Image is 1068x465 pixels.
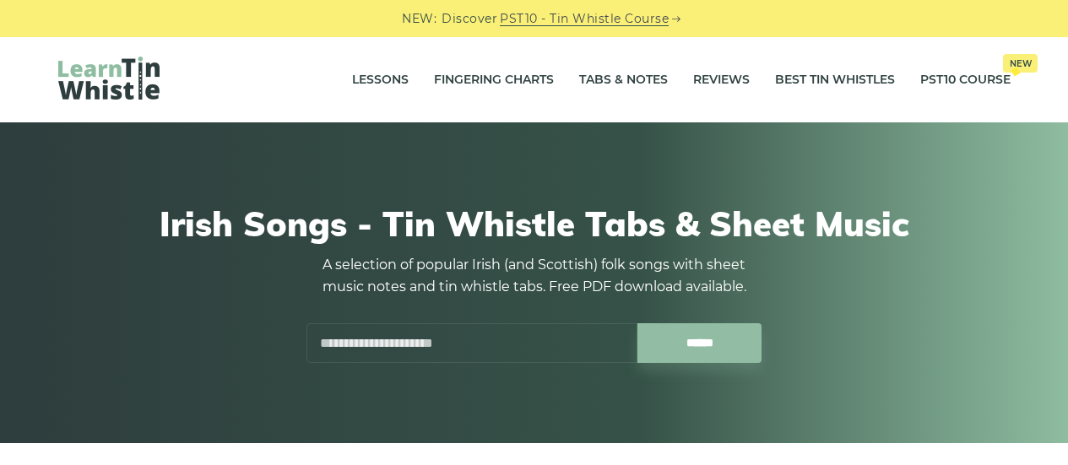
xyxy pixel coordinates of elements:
span: New [1003,54,1038,73]
a: Lessons [352,59,409,101]
p: A selection of popular Irish (and Scottish) folk songs with sheet music notes and tin whistle tab... [306,254,762,298]
h1: Irish Songs - Tin Whistle Tabs & Sheet Music [58,203,1011,244]
a: Fingering Charts [434,59,554,101]
a: PST10 CourseNew [920,59,1011,101]
a: Best Tin Whistles [775,59,895,101]
a: Reviews [693,59,750,101]
a: Tabs & Notes [579,59,668,101]
img: LearnTinWhistle.com [58,57,160,100]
